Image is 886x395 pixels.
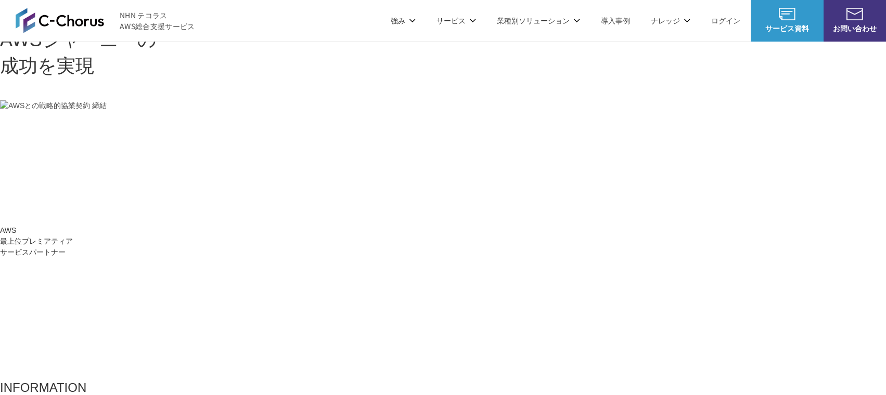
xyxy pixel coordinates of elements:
span: サービス資料 [751,23,824,34]
p: 強み [391,15,416,26]
a: 導入事例 [601,15,630,26]
p: ナレッジ [651,15,690,26]
img: AWS総合支援サービス C-Chorus サービス資料 [779,8,795,20]
span: NHN テコラス AWS総合支援サービス [120,10,195,32]
span: お問い合わせ [824,23,886,34]
p: 業種別ソリューション [497,15,580,26]
img: AWS請求代行サービス 統合管理プラン [109,100,379,173]
a: AWS総合支援サービス C-Chorus NHN テコラスAWS総合支援サービス [16,8,195,33]
img: AWS総合支援サービス C-Chorus [16,8,104,33]
img: お問い合わせ [846,8,863,20]
a: ログイン [711,15,740,26]
p: サービス [436,15,476,26]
